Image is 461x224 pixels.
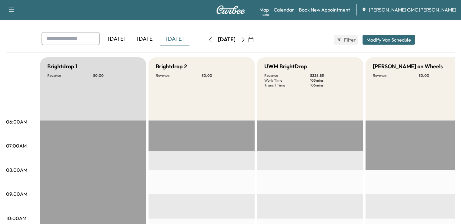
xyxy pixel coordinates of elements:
[6,142,27,149] p: 07:00AM
[264,83,310,88] p: Transit Time
[6,118,27,125] p: 06:00AM
[6,215,26,222] p: 10:00AM
[47,62,78,71] h5: Brightdrop 1
[160,32,189,46] div: [DATE]
[373,62,443,71] h5: [PERSON_NAME] on Wheels
[6,166,27,174] p: 08:00AM
[156,62,187,71] h5: Brightdrop 2
[262,12,269,17] div: Beta
[334,35,358,45] button: Filter
[93,73,139,78] p: $ 0.00
[274,6,294,13] a: Calendar
[6,190,27,198] p: 09:00AM
[310,83,356,88] p: 106 mins
[156,73,202,78] p: Revenue
[344,36,355,43] span: Filter
[264,62,307,71] h5: UWM BrightDrop
[310,78,356,83] p: 105 mins
[202,73,247,78] p: $ 0.00
[264,73,310,78] p: Revenue
[259,6,269,13] a: MapBeta
[218,36,236,43] div: [DATE]
[131,32,160,46] div: [DATE]
[310,73,356,78] p: $ 228.85
[264,78,310,83] p: Work Time
[299,6,350,13] a: Book New Appointment
[102,32,131,46] div: [DATE]
[216,5,245,14] img: Curbee Logo
[362,35,415,45] button: Modify Van Schedule
[373,73,419,78] p: Revenue
[47,73,93,78] p: Revenue
[369,6,456,13] span: [PERSON_NAME] GMC [PERSON_NAME]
